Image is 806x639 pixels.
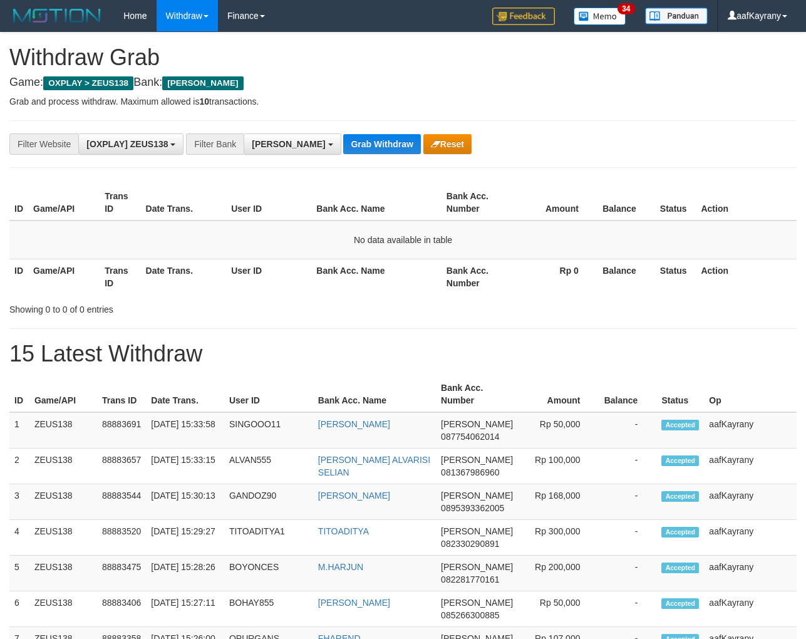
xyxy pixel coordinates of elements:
[512,259,597,294] th: Rp 0
[146,556,224,591] td: [DATE] 15:28:26
[141,259,227,294] th: Date Trans.
[441,503,504,513] span: Copy 0895393362005 to clipboard
[318,598,390,608] a: [PERSON_NAME]
[311,259,442,294] th: Bank Acc. Name
[224,484,313,520] td: GANDOZ90
[318,455,430,477] a: [PERSON_NAME] ALVARISI SELIAN
[97,484,146,520] td: 88883544
[518,377,599,412] th: Amount
[441,562,513,572] span: [PERSON_NAME]
[29,449,97,484] td: ZEUS138
[141,185,227,221] th: Date Trans.
[656,377,704,412] th: Status
[43,76,133,90] span: OXPLAY > ZEUS138
[313,377,436,412] th: Bank Acc. Name
[9,341,797,366] h1: 15 Latest Withdraw
[224,449,313,484] td: ALVAN555
[512,185,597,221] th: Amount
[597,185,655,221] th: Balance
[146,377,224,412] th: Date Trans.
[441,610,499,620] span: Copy 085266300885 to clipboard
[244,133,341,155] button: [PERSON_NAME]
[599,556,656,591] td: -
[311,185,442,221] th: Bank Acc. Name
[704,520,797,556] td: aafKayrany
[518,412,599,449] td: Rp 50,000
[518,520,599,556] td: Rp 300,000
[224,520,313,556] td: TITOADITYA1
[599,484,656,520] td: -
[704,556,797,591] td: aafKayrany
[661,420,699,430] span: Accepted
[599,412,656,449] td: -
[97,412,146,449] td: 88883691
[442,185,513,221] th: Bank Acc. Number
[574,8,626,25] img: Button%20Memo.svg
[492,8,555,25] img: Feedback.jpg
[146,412,224,449] td: [DATE] 15:33:58
[28,185,100,221] th: Game/API
[97,377,146,412] th: Trans ID
[97,449,146,484] td: 88883657
[146,591,224,627] td: [DATE] 15:27:11
[704,377,797,412] th: Op
[655,259,696,294] th: Status
[100,259,140,294] th: Trans ID
[78,133,183,155] button: [OXPLAY] ZEUS138
[518,484,599,520] td: Rp 168,000
[661,563,699,573] span: Accepted
[29,556,97,591] td: ZEUS138
[617,3,634,14] span: 34
[9,298,326,316] div: Showing 0 to 0 of 0 entries
[441,432,499,442] span: Copy 087754062014 to clipboard
[704,591,797,627] td: aafKayrany
[9,6,105,25] img: MOTION_logo.png
[441,491,513,501] span: [PERSON_NAME]
[436,377,518,412] th: Bank Acc. Number
[423,134,472,154] button: Reset
[224,377,313,412] th: User ID
[9,133,78,155] div: Filter Website
[441,574,499,584] span: Copy 082281770161 to clipboard
[9,556,29,591] td: 5
[599,377,656,412] th: Balance
[100,185,140,221] th: Trans ID
[146,520,224,556] td: [DATE] 15:29:27
[599,449,656,484] td: -
[441,467,499,477] span: Copy 081367986960 to clipboard
[224,591,313,627] td: BOHAY855
[518,556,599,591] td: Rp 200,000
[252,139,325,149] span: [PERSON_NAME]
[226,259,311,294] th: User ID
[597,259,655,294] th: Balance
[224,412,313,449] td: SINGOOO11
[9,412,29,449] td: 1
[9,591,29,627] td: 6
[199,96,209,106] strong: 10
[442,259,513,294] th: Bank Acc. Number
[9,45,797,70] h1: Withdraw Grab
[146,449,224,484] td: [DATE] 15:33:15
[704,449,797,484] td: aafKayrany
[9,520,29,556] td: 4
[9,76,797,89] h4: Game: Bank:
[9,259,28,294] th: ID
[318,526,369,536] a: TITOADITYA
[86,139,168,149] span: [OXPLAY] ZEUS138
[29,520,97,556] td: ZEUS138
[318,419,390,429] a: [PERSON_NAME]
[29,484,97,520] td: ZEUS138
[599,520,656,556] td: -
[146,484,224,520] td: [DATE] 15:30:13
[645,8,708,24] img: panduan.png
[29,412,97,449] td: ZEUS138
[9,484,29,520] td: 3
[9,95,797,108] p: Grab and process withdraw. Maximum allowed is transactions.
[226,185,311,221] th: User ID
[97,520,146,556] td: 88883520
[9,449,29,484] td: 2
[661,598,699,609] span: Accepted
[29,591,97,627] td: ZEUS138
[518,449,599,484] td: Rp 100,000
[441,598,513,608] span: [PERSON_NAME]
